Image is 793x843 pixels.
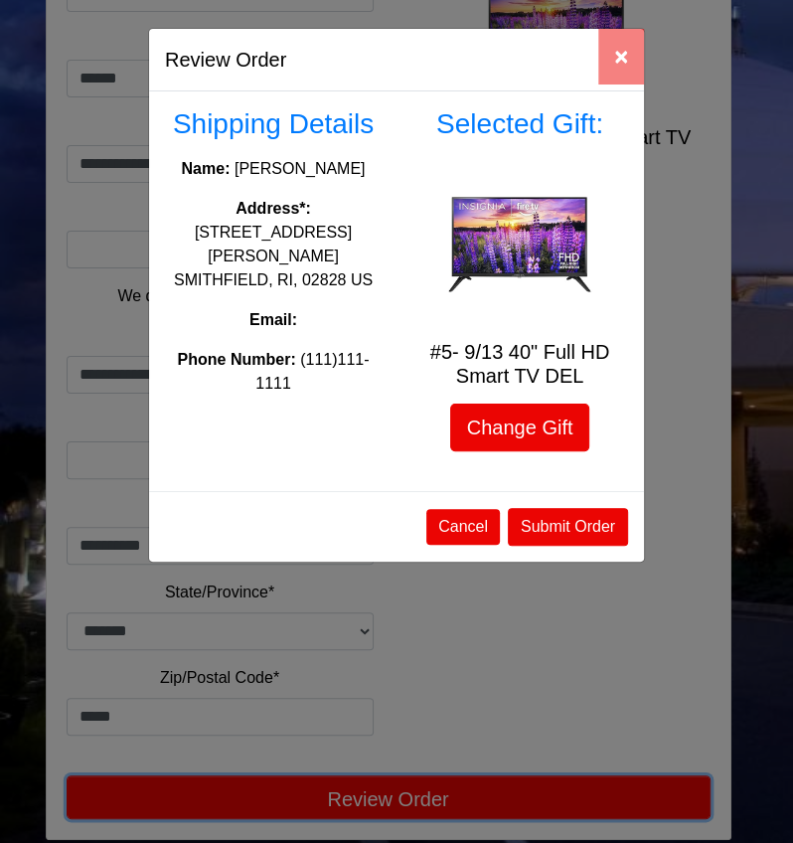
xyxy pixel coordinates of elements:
h3: Shipping Details [165,107,382,141]
span: × [614,43,628,70]
img: #5- 9/13 40" Full HD Smart TV DEL [440,165,599,324]
strong: Name: [182,160,231,177]
button: Close [598,29,644,84]
span: [STREET_ADDRESS][PERSON_NAME] SMITHFIELD, RI, 02828 US [174,224,373,288]
strong: Email: [249,311,297,328]
span: (111)111-1111 [255,351,369,392]
strong: Phone Number: [178,351,296,368]
h5: #5- 9/13 40" Full HD Smart TV DEL [411,340,628,388]
a: Change Gift [450,404,590,451]
button: Submit Order [508,508,628,546]
strong: Address*: [236,200,311,217]
h5: Review Order [165,45,286,75]
span: [PERSON_NAME] [235,160,366,177]
button: Cancel [426,509,500,545]
h3: Selected Gift: [411,107,628,141]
